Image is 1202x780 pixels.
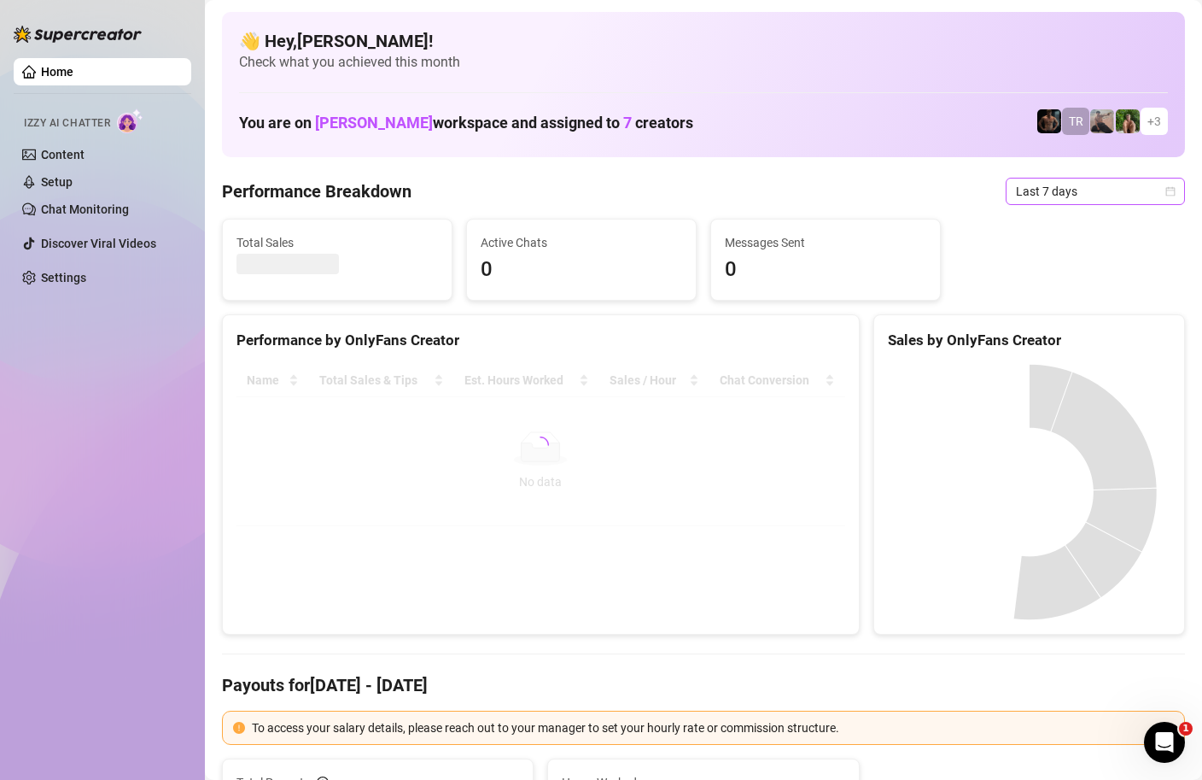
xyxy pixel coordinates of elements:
span: [PERSON_NAME] [315,114,433,132]
div: To access your salary details, please reach out to your manager to set your hourly rate or commis... [252,718,1174,737]
img: Nathaniel [1116,109,1140,133]
a: Discover Viral Videos [41,237,156,250]
span: Check what you achieved this month [239,53,1168,72]
span: Last 7 days [1016,179,1175,204]
span: + 3 [1147,112,1161,131]
h4: Performance Breakdown [222,179,411,203]
span: Izzy AI Chatter [24,115,110,132]
a: Chat Monitoring [41,202,129,216]
a: Content [41,148,85,161]
span: 0 [481,254,682,286]
a: Setup [41,175,73,189]
img: Trent [1037,109,1061,133]
iframe: Intercom live chat [1144,722,1185,763]
a: Home [41,65,73,79]
span: Total Sales [236,233,438,252]
span: Messages Sent [725,233,926,252]
div: Sales by OnlyFans Creator [888,329,1170,352]
h1: You are on workspace and assigned to creators [239,114,693,132]
span: TR [1069,112,1083,131]
span: exclamation-circle [233,722,245,734]
h4: Payouts for [DATE] - [DATE] [222,673,1185,697]
div: Performance by OnlyFans Creator [236,329,845,352]
span: 7 [623,114,632,132]
img: logo-BBDzfeDw.svg [14,26,142,43]
a: Settings [41,271,86,284]
span: loading [530,435,551,455]
img: LC [1090,109,1114,133]
span: 0 [725,254,926,286]
span: calendar [1165,186,1176,196]
span: 1 [1179,722,1193,736]
h4: 👋 Hey, [PERSON_NAME] ! [239,29,1168,53]
span: Active Chats [481,233,682,252]
img: AI Chatter [117,108,143,133]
